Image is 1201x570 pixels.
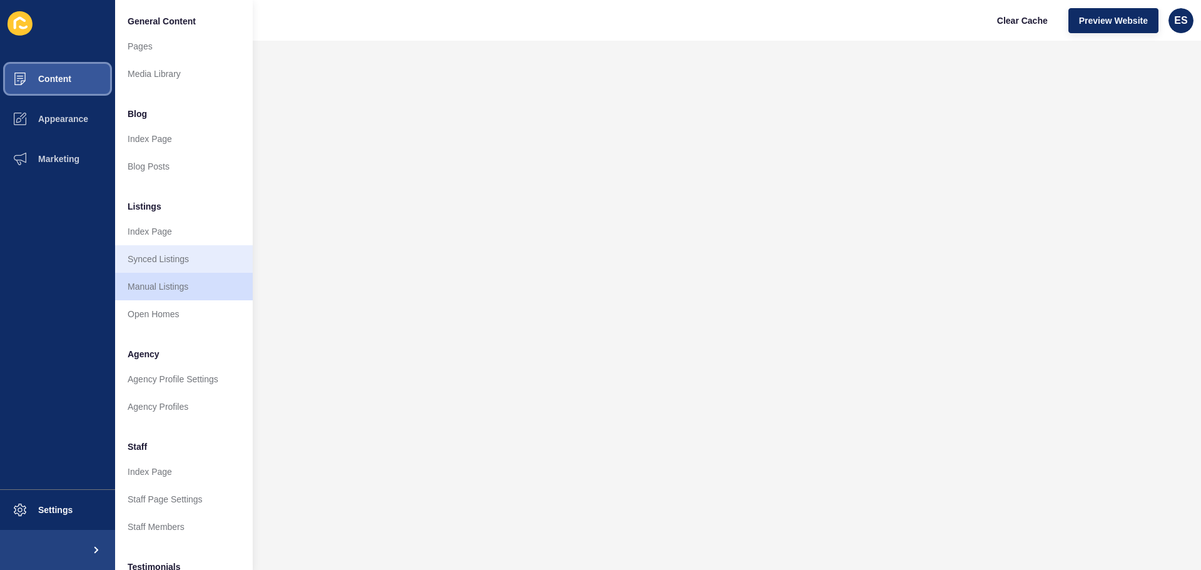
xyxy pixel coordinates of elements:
[1068,8,1158,33] button: Preview Website
[115,125,253,153] a: Index Page
[1174,14,1187,27] span: ES
[128,348,160,360] span: Agency
[986,8,1058,33] button: Clear Cache
[997,14,1048,27] span: Clear Cache
[115,33,253,60] a: Pages
[115,153,253,180] a: Blog Posts
[128,440,147,453] span: Staff
[115,60,253,88] a: Media Library
[115,486,253,513] a: Staff Page Settings
[115,513,253,541] a: Staff Members
[115,365,253,393] a: Agency Profile Settings
[115,218,253,245] a: Index Page
[115,393,253,420] a: Agency Profiles
[115,458,253,486] a: Index Page
[115,300,253,328] a: Open Homes
[128,15,196,28] span: General Content
[128,200,161,213] span: Listings
[115,245,253,273] a: Synced Listings
[115,273,253,300] a: Manual Listings
[128,108,147,120] span: Blog
[1079,14,1148,27] span: Preview Website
